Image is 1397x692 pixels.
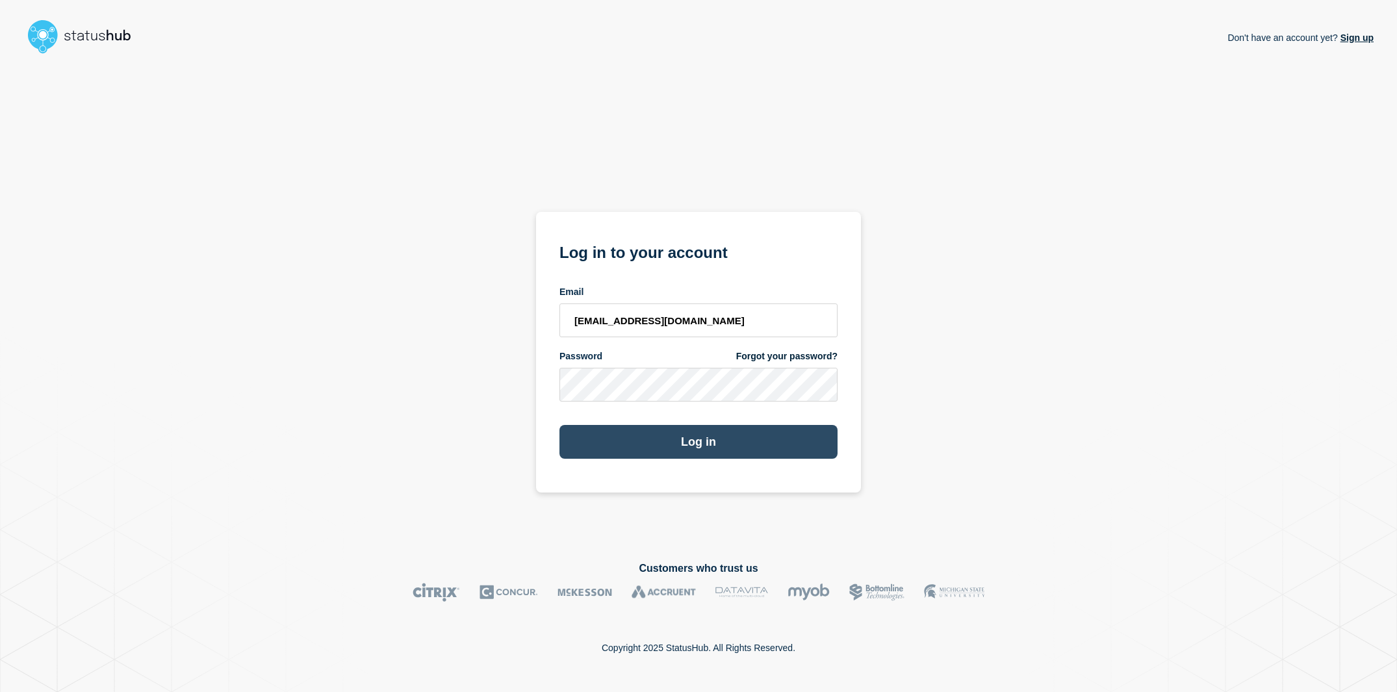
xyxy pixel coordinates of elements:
h2: Customers who trust us [23,563,1374,574]
img: StatusHub logo [23,16,147,57]
img: McKesson logo [558,583,612,602]
h1: Log in to your account [559,239,838,263]
img: Bottomline logo [849,583,904,602]
img: myob logo [788,583,830,602]
img: MSU logo [924,583,984,602]
span: Password [559,350,602,363]
input: email input [559,303,838,337]
a: Forgot your password? [736,350,838,363]
input: password input [559,368,838,402]
p: Don't have an account yet? [1227,22,1374,53]
img: Concur logo [480,583,538,602]
a: Sign up [1338,32,1374,43]
img: Citrix logo [413,583,460,602]
img: DataVita logo [715,583,768,602]
p: Copyright 2025 StatusHub. All Rights Reserved. [602,643,795,653]
img: Accruent logo [632,583,696,602]
span: Email [559,286,583,298]
button: Log in [559,425,838,459]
